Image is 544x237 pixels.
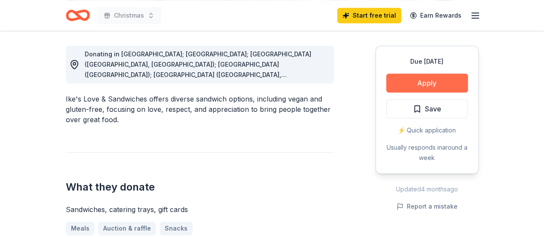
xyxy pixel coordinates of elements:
[66,94,334,125] div: Ike's Love & Sandwiches offers diverse sandwich options, including vegan and gluten-free, focusin...
[375,184,479,194] div: Updated 4 months ago
[85,50,311,130] span: Donating in [GEOGRAPHIC_DATA]; [GEOGRAPHIC_DATA]; [GEOGRAPHIC_DATA] ([GEOGRAPHIC_DATA], [GEOGRAPH...
[396,201,458,212] button: Report a mistake
[114,10,144,21] span: Christmas
[98,222,156,235] a: Auction & raffle
[66,222,95,235] a: Meals
[66,180,334,194] h2: What they donate
[160,222,193,235] a: Snacks
[66,204,334,215] div: Sandwiches, catering trays, gift cards
[97,7,161,24] button: Christmas
[386,142,468,163] div: Usually responds in around a week
[66,5,90,25] a: Home
[405,8,467,23] a: Earn Rewards
[337,8,401,23] a: Start free trial
[425,103,441,114] span: Save
[386,125,468,135] div: ⚡️ Quick application
[386,74,468,92] button: Apply
[386,56,468,67] div: Due [DATE]
[386,99,468,118] button: Save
